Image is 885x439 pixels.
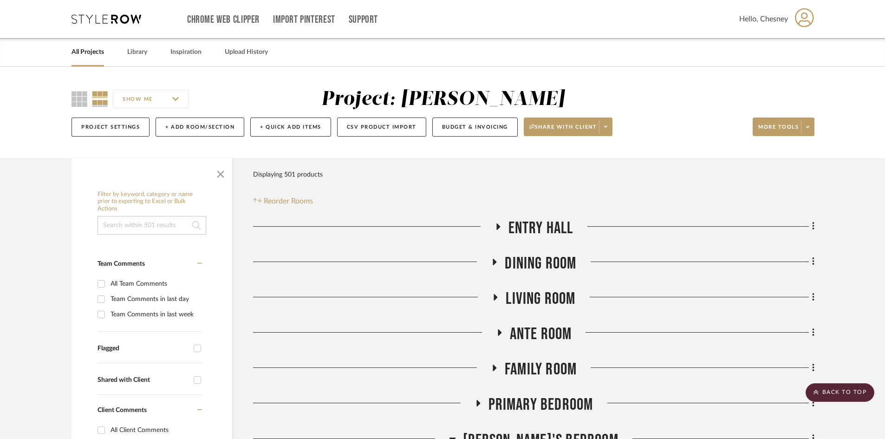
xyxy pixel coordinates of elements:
div: Team Comments in last day [111,292,200,307]
div: Project: [PERSON_NAME] [321,90,565,109]
button: Project Settings [72,118,150,137]
input: Search within 501 results [98,216,206,235]
button: CSV Product Import [337,118,426,137]
div: Team Comments in last week [111,307,200,322]
div: Displaying 501 products [253,165,323,184]
span: Reorder Rooms [264,196,313,207]
button: Reorder Rooms [253,196,313,207]
span: Family Room [505,360,577,380]
div: All Team Comments [111,276,200,291]
h6: Filter by keyword, category or name prior to exporting to Excel or Bulk Actions [98,191,206,213]
a: All Projects [72,46,104,59]
button: More tools [753,118,814,136]
a: Upload History [225,46,268,59]
button: + Add Room/Section [156,118,244,137]
button: Close [211,163,230,182]
div: Flagged [98,345,189,353]
a: Import Pinterest [273,16,335,24]
span: Ante Room [510,324,572,344]
div: All Client Comments [111,423,200,438]
a: Chrome Web Clipper [187,16,260,24]
span: Entry Hall [508,218,573,238]
scroll-to-top-button: BACK TO TOP [806,383,874,402]
span: Dining Room [505,254,576,274]
a: Inspiration [170,46,202,59]
span: Client Comments [98,407,147,413]
button: Budget & Invoicing [432,118,518,137]
span: Living Room [506,289,575,309]
a: Library [127,46,147,59]
span: More tools [758,124,799,138]
span: Team Comments [98,261,145,267]
div: Shared with Client [98,376,189,384]
a: Support [349,16,378,24]
button: + Quick Add Items [250,118,331,137]
span: Hello, Chesney [739,13,788,25]
button: Share with client [524,118,613,136]
span: Share with client [529,124,597,138]
span: Primary Bedroom [488,395,593,415]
